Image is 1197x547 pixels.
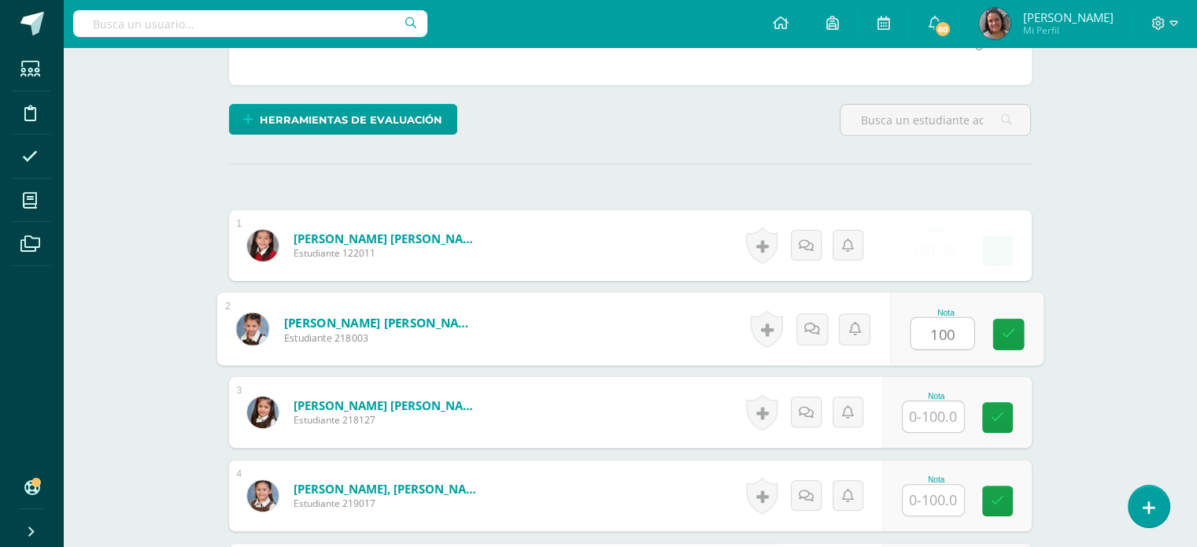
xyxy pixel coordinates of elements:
span: [PERSON_NAME] [1022,9,1113,25]
input: 0-100.0 [903,235,964,265]
span: Estudiante 218003 [283,331,478,345]
div: Nota [902,475,971,484]
span: Estudiante 219017 [294,497,482,510]
a: Herramientas de evaluación [229,104,457,135]
span: Estudiante 218127 [294,413,482,427]
img: 066e979071ea18f9c4515e0abac91b39.png [979,8,1010,39]
input: Busca un usuario... [73,10,427,37]
div: Nota [910,308,981,316]
input: Busca un estudiante aquí... [840,105,1030,135]
input: 0-100.0 [903,401,964,432]
div: Nota [902,225,971,234]
img: bded51a4c28512cf1a9a80328698c463.png [247,230,279,261]
a: [PERSON_NAME] [PERSON_NAME] [283,314,478,331]
a: [PERSON_NAME], [PERSON_NAME] [294,481,482,497]
img: 93968fb9f58bbe1c325a19b08cf9ce0e.png [247,480,279,512]
span: Herramientas de evaluación [260,105,442,135]
img: 9792e9b8eaf93c5952f270ad0decfb34.png [236,312,268,345]
img: e9d988143b93463cf3e04d210b82b37a.png [247,397,279,428]
input: 0-100.0 [903,485,964,516]
a: [PERSON_NAME] [PERSON_NAME] [294,397,482,413]
span: 60 [934,20,951,38]
a: [PERSON_NAME] [PERSON_NAME] [294,231,482,246]
input: 0-100.0 [911,318,973,349]
div: Nota [902,392,971,401]
span: Estudiante 122011 [294,246,482,260]
span: Mi Perfil [1022,24,1113,37]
